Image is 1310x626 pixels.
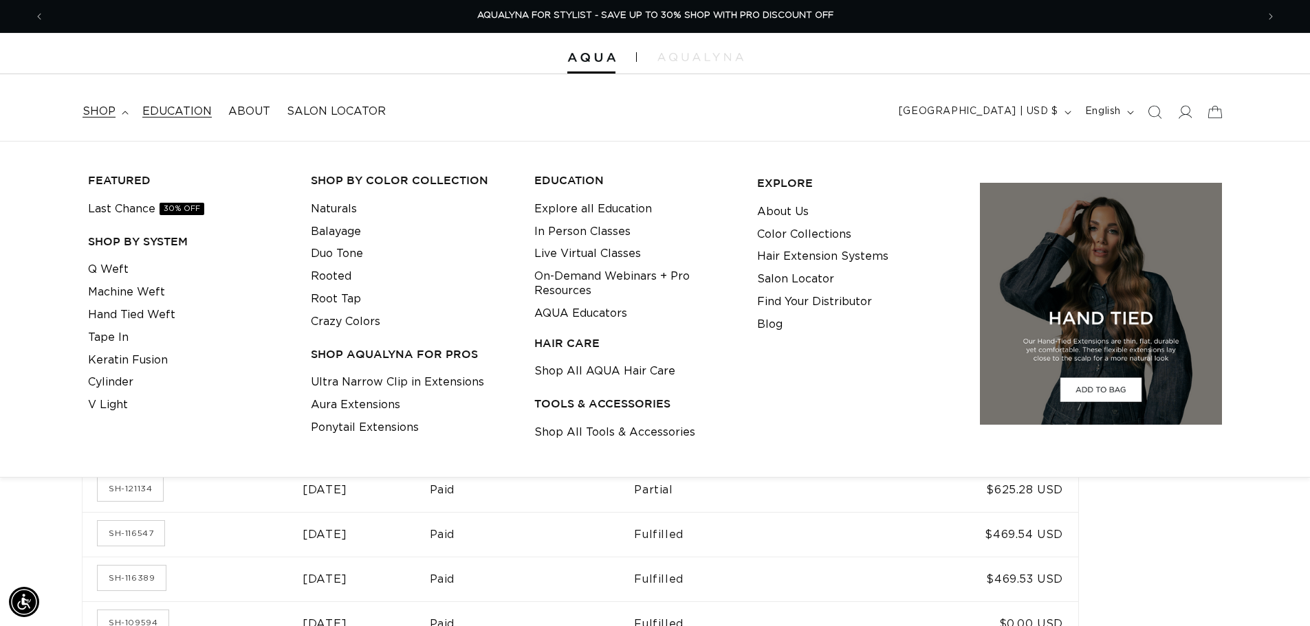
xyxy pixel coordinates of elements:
a: Ponytail Extensions [311,416,419,439]
td: $625.28 USD [880,467,1078,512]
a: Blog [757,313,783,336]
summary: shop [74,96,134,127]
td: $469.54 USD [880,512,1078,557]
iframe: Chat Widget [1241,560,1310,626]
a: Q Weft [88,258,129,281]
button: [GEOGRAPHIC_DATA] | USD $ [891,99,1077,125]
a: Find Your Distributor [757,291,872,313]
a: Color Collections [757,223,851,246]
time: [DATE] [303,484,347,495]
span: shop [83,104,116,119]
img: aqualyna.com [657,53,743,61]
a: Shop All Tools & Accessories [534,421,695,444]
a: Tape In [88,326,129,349]
td: Fulfilled [634,557,880,601]
a: Hand Tied Weft [88,304,175,326]
a: Machine Weft [88,281,165,304]
a: Order number SH-116547 [98,521,164,546]
td: Paid [430,557,635,601]
button: Previous announcement [24,3,54,30]
div: Accessibility Menu [9,587,39,617]
a: Keratin Fusion [88,349,168,372]
td: Fulfilled [634,512,880,557]
h3: HAIR CARE [534,336,736,350]
span: [GEOGRAPHIC_DATA] | USD $ [899,104,1058,119]
h3: EDUCATION [534,173,736,188]
a: Order number SH-121134 [98,476,163,501]
a: Cylinder [88,371,133,394]
span: Education [142,104,212,119]
a: Ultra Narrow Clip in Extensions [311,371,484,394]
a: V Light [88,394,128,416]
time: [DATE] [303,529,347,540]
img: Aqua Hair Extensions [567,53,615,63]
a: Salon Locator [757,268,834,291]
span: Salon Locator [287,104,386,119]
time: [DATE] [303,574,347,585]
td: Paid [430,467,635,512]
a: Salon Locator [279,96,394,127]
a: Rooted [311,265,351,288]
h3: EXPLORE [757,176,959,190]
summary: Search [1139,97,1170,127]
a: Duo Tone [311,243,363,265]
a: Hair Extension Systems [757,245,888,268]
a: Crazy Colors [311,311,380,333]
h3: SHOP BY SYSTEM [88,234,290,249]
button: English [1077,99,1139,125]
a: Live Virtual Classes [534,243,641,265]
h3: Shop by Color Collection [311,173,512,188]
span: AQUALYNA FOR STYLIST - SAVE UP TO 30% SHOP WITH PRO DISCOUNT OFF [477,11,833,20]
span: English [1085,104,1121,119]
td: Paid [430,512,635,557]
a: Order number SH-116389 [98,566,166,590]
a: Root Tap [311,288,361,311]
h3: FEATURED [88,173,290,188]
a: Last Chance30% OFF [88,198,204,221]
a: Explore all Education [534,198,652,221]
a: Aura Extensions [311,394,400,416]
a: About Us [757,201,809,223]
span: 30% OFF [160,203,204,215]
a: AQUA Educators [534,302,627,325]
td: $469.53 USD [880,557,1078,601]
a: Balayage [311,221,361,243]
button: Next announcement [1256,3,1286,30]
a: In Person Classes [534,221,631,243]
a: Shop All AQUA Hair Care [534,360,675,383]
a: Education [134,96,220,127]
a: Naturals [311,198,357,221]
h3: TOOLS & ACCESSORIES [534,396,736,411]
td: Partial [634,467,880,512]
a: On-Demand Webinars + Pro Resources [534,265,736,302]
h3: Shop AquaLyna for Pros [311,347,512,361]
span: About [228,104,270,119]
a: About [220,96,279,127]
